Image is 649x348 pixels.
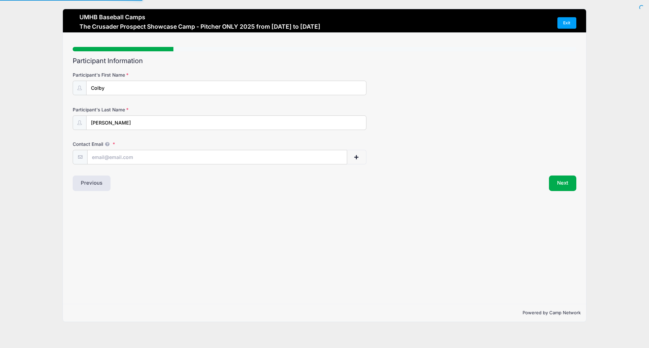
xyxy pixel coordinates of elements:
[73,106,241,113] label: Participant's Last Name
[86,115,366,130] input: Participant's Last Name
[79,14,320,21] h3: UMHB Baseball Camps
[549,176,576,191] button: Next
[73,57,576,65] h2: Participant Information
[86,81,366,95] input: Participant's First Name
[103,141,111,147] span: We will send confirmations, payment reminders, and custom email messages to each address listed. ...
[557,17,576,29] a: Exit
[73,72,241,78] label: Participant's First Name
[73,176,111,191] button: Previous
[68,310,581,316] p: Powered by Camp Network
[87,150,347,164] input: email@email.com
[73,141,241,148] label: Contact Email
[79,23,320,30] h3: The Crusader Prospect Showcase Camp - Pitcher ONLY 2025 from [DATE] to [DATE]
